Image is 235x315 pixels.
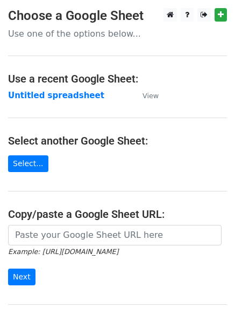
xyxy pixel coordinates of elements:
[8,72,227,85] h4: Use a recent Google Sheet:
[8,28,227,39] p: Use one of the options below...
[8,91,104,100] a: Untitled spreadsheet
[8,155,48,172] a: Select...
[132,91,159,100] a: View
[143,92,159,100] small: View
[8,208,227,221] h4: Copy/paste a Google Sheet URL:
[8,8,227,24] h3: Choose a Google Sheet
[8,269,35,285] input: Next
[8,134,227,147] h4: Select another Google Sheet:
[8,248,118,256] small: Example: [URL][DOMAIN_NAME]
[8,225,222,245] input: Paste your Google Sheet URL here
